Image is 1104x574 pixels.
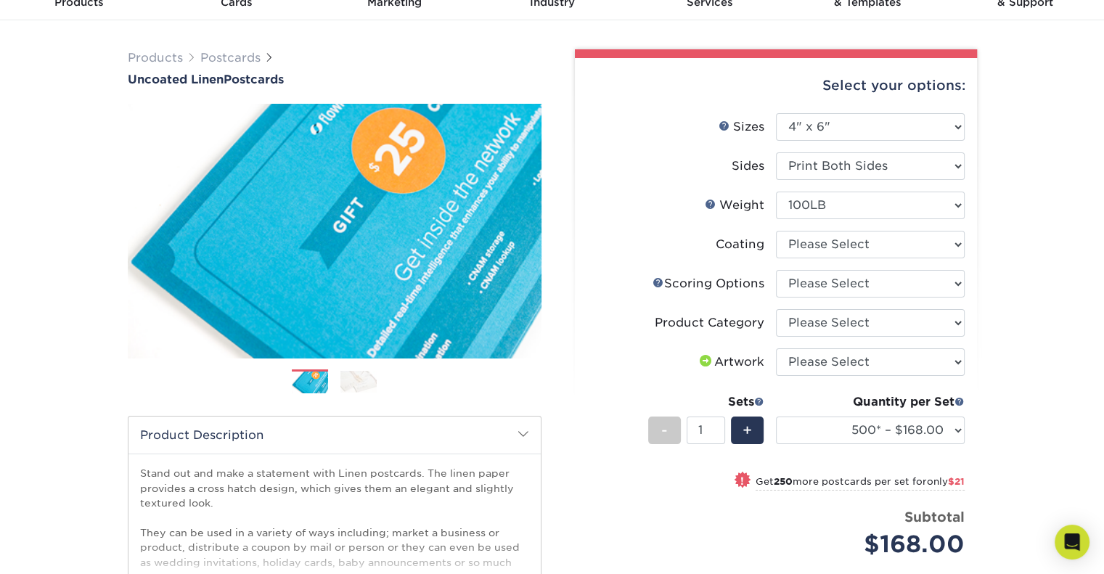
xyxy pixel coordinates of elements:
[716,236,764,253] div: Coating
[586,58,965,113] div: Select your options:
[697,353,764,371] div: Artwork
[661,419,668,441] span: -
[740,473,744,488] span: !
[1055,525,1089,559] div: Open Intercom Messenger
[340,371,377,393] img: Postcards 02
[292,370,328,395] img: Postcards 01
[756,476,965,491] small: Get more postcards per set for
[927,476,965,487] span: only
[743,419,752,441] span: +
[655,314,764,332] div: Product Category
[776,393,965,411] div: Quantity per Set
[732,157,764,175] div: Sides
[904,509,965,525] strong: Subtotal
[128,73,541,86] a: Uncoated LinenPostcards
[948,476,965,487] span: $21
[648,393,764,411] div: Sets
[200,51,261,65] a: Postcards
[128,88,541,374] img: Uncoated Linen 01
[128,73,224,86] span: Uncoated Linen
[128,51,183,65] a: Products
[705,197,764,214] div: Weight
[774,476,793,487] strong: 250
[128,417,541,454] h2: Product Description
[653,275,764,292] div: Scoring Options
[719,118,764,136] div: Sizes
[128,73,541,86] h1: Postcards
[787,527,965,562] div: $168.00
